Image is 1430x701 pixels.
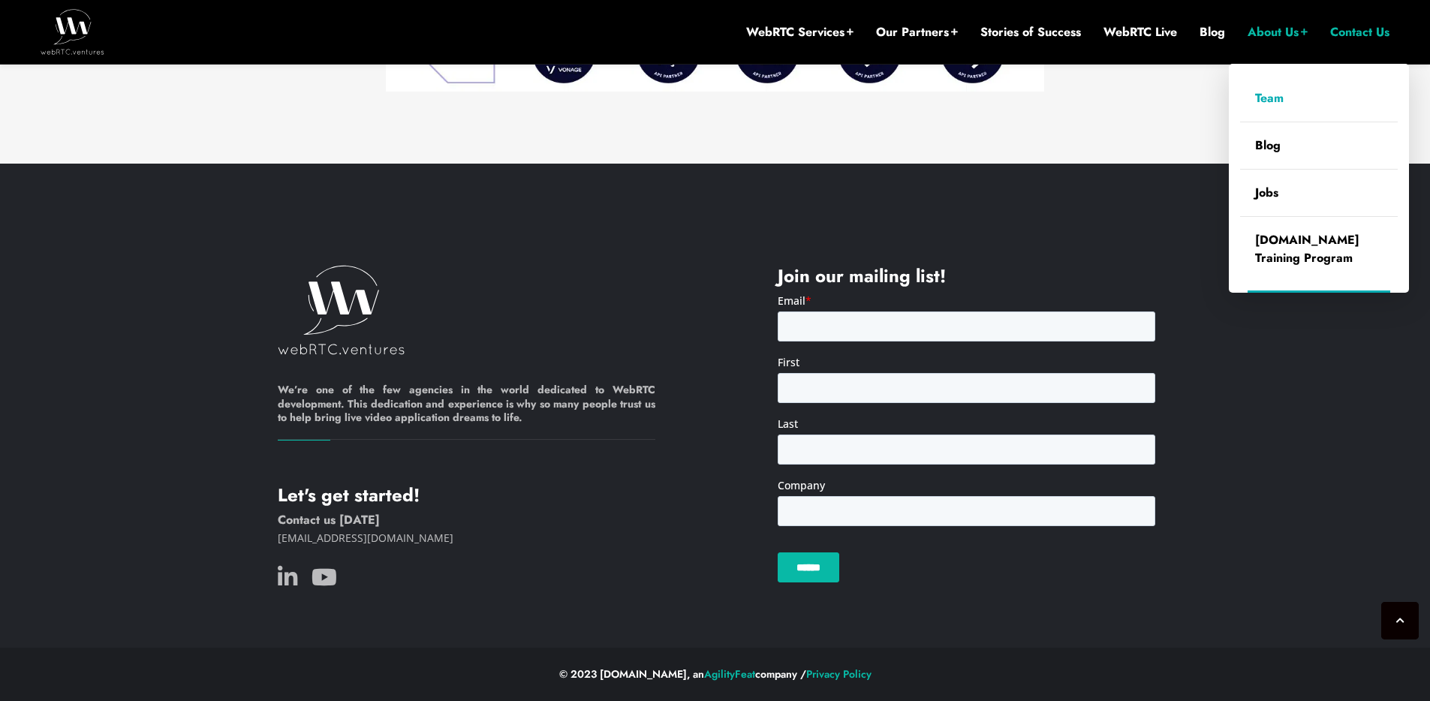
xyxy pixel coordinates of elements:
img: WebRTC.ventures [41,9,104,54]
a: WebRTC Services [746,24,853,41]
a: Blog [1240,122,1398,169]
a: Our Partners [876,24,958,41]
iframe: Form 1 [778,293,1155,595]
a: Privacy Policy [806,666,872,681]
a: Contact us [DATE] [278,511,380,528]
span: © 2023 [DOMAIN_NAME], an company / [559,666,872,681]
a: AgilityFeat [704,666,755,681]
a: [EMAIL_ADDRESS][DOMAIN_NAME] [278,531,453,545]
a: About Us [1248,24,1308,41]
a: Jobs [1240,170,1398,216]
a: Contact Us [1330,24,1389,41]
a: Team [1240,75,1398,122]
h6: We’re one of the few agencies in the world dedicated to WebRTC development. This dedication and e... [278,383,655,440]
a: [DOMAIN_NAME] Training Program [1240,217,1398,281]
a: Blog [1200,24,1225,41]
a: WebRTC Live [1103,24,1177,41]
a: Stories of Success [980,24,1081,41]
h4: Let's get started! [278,484,655,507]
h4: Join our mailing list! [778,265,1155,287]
